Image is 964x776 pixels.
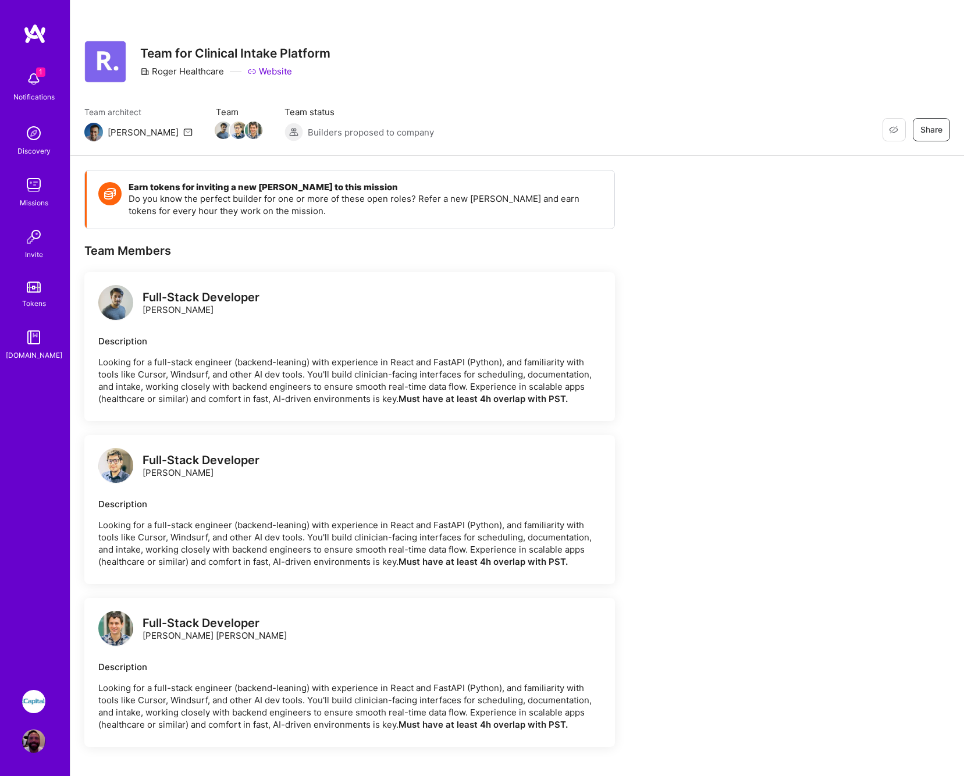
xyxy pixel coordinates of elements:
[23,23,47,44] img: logo
[22,326,45,349] img: guide book
[143,617,287,642] div: [PERSON_NAME] [PERSON_NAME]
[143,454,259,467] div: Full-Stack Developer
[920,124,942,136] span: Share
[889,125,898,134] i: icon EyeClosed
[98,682,601,731] p: Looking for a full-stack engineer (backend-leaning) with experience in React and FastAPI (Python)...
[247,65,292,77] a: Website
[129,193,603,217] p: Do you know the perfect builder for one or more of these open roles? Refer a new [PERSON_NAME] an...
[230,122,247,139] img: Team Member Avatar
[98,448,133,486] a: logo
[108,126,179,138] div: [PERSON_NAME]
[183,127,193,137] i: icon Mail
[36,67,45,77] span: 1
[22,690,45,713] img: iCapital: Building an Alternative Investment Marketplace
[215,122,232,139] img: Team Member Avatar
[22,225,45,248] img: Invite
[245,122,262,139] img: Team Member Avatar
[143,454,259,479] div: [PERSON_NAME]
[22,729,45,753] img: User Avatar
[231,120,246,140] a: Team Member Avatar
[98,285,133,323] a: logo
[98,285,133,320] img: logo
[308,126,434,138] span: Builders proposed to company
[98,519,601,568] p: Looking for a full-stack engineer (backend-leaning) with experience in React and FastAPI (Python)...
[13,91,55,103] div: Notifications
[140,67,150,76] i: icon CompanyGray
[98,335,601,347] div: Description
[20,197,48,209] div: Missions
[399,719,568,730] strong: Must have at least 4h overlap with PST.
[84,243,615,258] div: Team Members
[19,729,48,753] a: User Avatar
[22,122,45,145] img: discovery
[84,41,126,83] img: Company Logo
[140,46,330,60] h3: Team for Clinical Intake Platform
[399,393,568,404] strong: Must have at least 4h overlap with PST.
[98,448,133,483] img: logo
[22,173,45,197] img: teamwork
[216,106,261,118] span: Team
[98,182,122,205] img: Token icon
[98,498,601,510] div: Description
[6,349,62,361] div: [DOMAIN_NAME]
[27,282,41,293] img: tokens
[143,617,287,629] div: Full-Stack Developer
[98,611,133,646] img: logo
[22,297,46,309] div: Tokens
[25,248,43,261] div: Invite
[129,182,603,193] h4: Earn tokens for inviting a new [PERSON_NAME] to this mission
[399,556,568,567] strong: Must have at least 4h overlap with PST.
[17,145,51,157] div: Discovery
[216,120,231,140] a: Team Member Avatar
[98,611,133,649] a: logo
[84,106,193,118] span: Team architect
[143,291,259,316] div: [PERSON_NAME]
[246,120,261,140] a: Team Member Avatar
[19,690,48,713] a: iCapital: Building an Alternative Investment Marketplace
[98,356,601,405] p: Looking for a full-stack engineer (backend-leaning) with experience in React and FastAPI (Python)...
[284,123,303,141] img: Builders proposed to company
[284,106,434,118] span: Team status
[84,123,103,141] img: Team Architect
[143,291,259,304] div: Full-Stack Developer
[140,65,224,77] div: Roger Healthcare
[913,118,950,141] button: Share
[22,67,45,91] img: bell
[98,661,601,673] div: Description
